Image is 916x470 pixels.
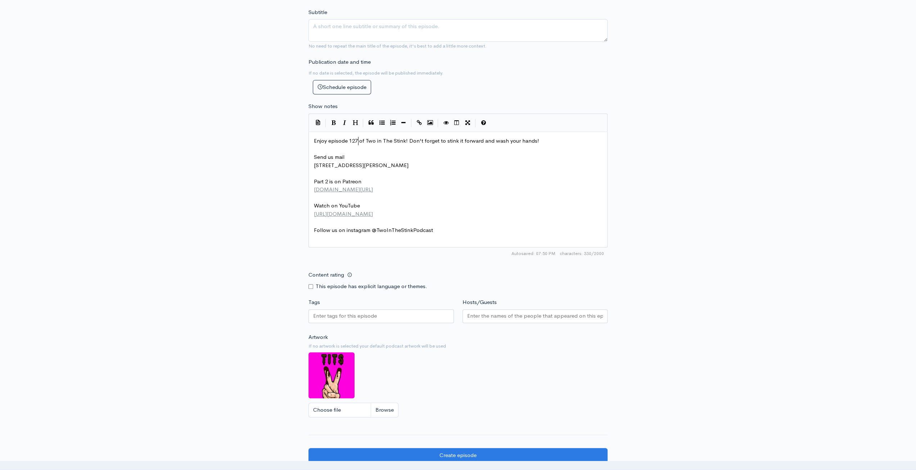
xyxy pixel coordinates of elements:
span: [URL][DOMAIN_NAME] [314,210,373,217]
label: Hosts/Guests [462,298,497,306]
input: Enter the names of the people that appeared on this episode [467,312,603,320]
button: Insert Horizontal Line [398,117,409,128]
label: This episode has explicit language or themes. [316,282,427,291]
label: Subtitle [308,8,327,17]
small: If no artwork is selected your default podcast artwork will be used [308,343,608,350]
button: Toggle Side by Side [451,117,462,128]
button: Insert Image [425,117,436,128]
label: Content rating [308,268,344,282]
label: Artwork [308,333,328,341]
label: Show notes [308,102,338,111]
small: No need to repeat the main title of the episode, it's best to add a little more context. [308,43,487,49]
span: Part 2 is on Patreon [314,178,361,185]
span: Send us mail [314,153,344,160]
span: [STREET_ADDRESS][PERSON_NAME] [314,162,409,169]
label: Publication date and time [308,58,371,66]
button: Insert Show Notes Template [312,117,323,128]
button: Bold [328,117,339,128]
small: If no date is selected, the episode will be published immediately. [308,70,443,76]
button: Markdown Guide [478,117,489,128]
span: 330/2000 [560,250,604,257]
span: Watch on YouTube [314,202,360,209]
span: Autosaved: 07:50 PM [511,250,555,257]
i: | [411,119,412,127]
i: | [325,119,326,127]
button: Numbered List [387,117,398,128]
button: Generic List [376,117,387,128]
span: [DOMAIN_NAME][URL] [314,186,373,193]
i: | [475,119,476,127]
button: Create Link [414,117,425,128]
label: Tags [308,298,320,306]
span: Follow us on instagram @TwoInTheStinkPodcast [314,227,433,233]
button: Toggle Fullscreen [462,117,473,128]
input: Create episode [308,448,608,463]
input: Enter tags for this episode [313,312,378,320]
button: Schedule episode [313,80,371,95]
button: Heading [350,117,361,128]
button: Quote [366,117,376,128]
button: Toggle Preview [441,117,451,128]
span: Enjoy episode 127 of Two in The Stink! Don't forget to stink it forward and wash your hands! [314,137,539,144]
button: Italic [339,117,350,128]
